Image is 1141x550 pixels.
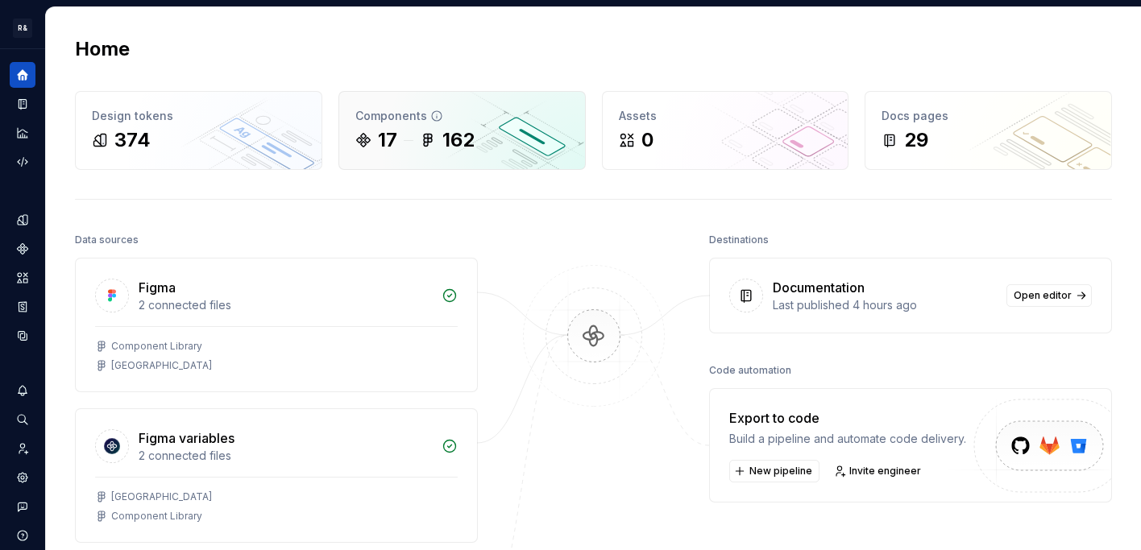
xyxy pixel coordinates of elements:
div: [GEOGRAPHIC_DATA] [111,359,212,372]
a: Documentation [10,91,35,117]
button: Search ⌘K [10,407,35,432]
a: Open editor [1006,284,1092,307]
div: 17 [378,127,397,153]
div: 374 [114,127,151,153]
a: Figma variables2 connected files[GEOGRAPHIC_DATA]Component Library [75,408,478,543]
div: Design tokens [92,108,305,124]
a: Design tokens [10,207,35,233]
a: Components17162 [338,91,586,170]
div: [GEOGRAPHIC_DATA] [111,490,212,503]
a: Docs pages29 [865,91,1112,170]
a: Settings [10,465,35,490]
div: Last published 4 hours ago [773,297,997,313]
a: Home [10,62,35,88]
div: Components [355,108,569,124]
div: Build a pipeline and automate code delivery. [729,431,966,447]
div: Figma [139,278,176,297]
button: R& [3,10,42,45]
div: Code automation [709,359,791,382]
a: Assets0 [602,91,849,170]
div: 2 connected files [139,448,432,464]
a: Data sources [10,323,35,349]
span: Invite engineer [849,465,921,478]
div: Export to code [729,408,966,428]
a: Storybook stories [10,294,35,320]
a: Components [10,236,35,262]
a: Invite team [10,436,35,461]
a: Assets [10,265,35,291]
button: Notifications [10,378,35,403]
div: Documentation [773,278,865,297]
a: Analytics [10,120,35,146]
div: 29 [904,127,928,153]
h2: Home [75,36,130,62]
div: R& [13,19,32,38]
a: Invite engineer [829,460,928,482]
div: Destinations [709,229,769,251]
button: New pipeline [729,460,819,482]
div: 2 connected files [139,297,432,313]
div: Figma variables [139,428,234,448]
div: Assets [619,108,832,124]
div: Docs pages [882,108,1095,124]
span: New pipeline [749,465,812,478]
div: 162 [442,127,475,153]
div: Component Library [111,510,202,523]
div: 0 [641,127,653,153]
a: Code automation [10,149,35,175]
div: Component Library [111,340,202,353]
span: Open editor [1014,289,1072,302]
div: Data sources [75,229,139,251]
a: Figma2 connected filesComponent Library[GEOGRAPHIC_DATA] [75,258,478,392]
button: Contact support [10,494,35,519]
a: Design tokens374 [75,91,322,170]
